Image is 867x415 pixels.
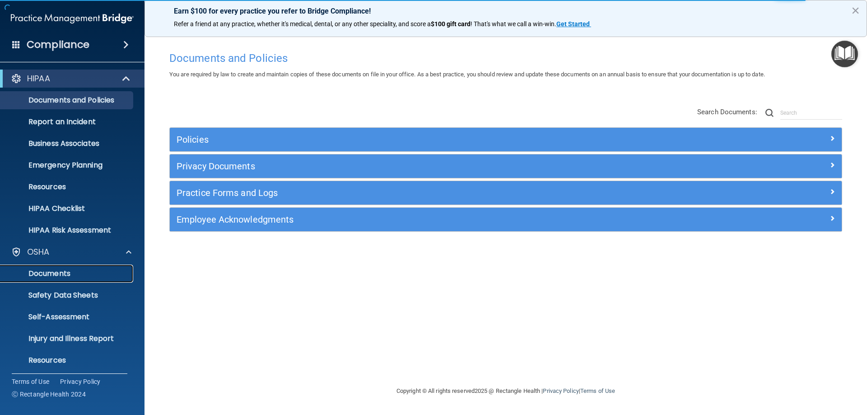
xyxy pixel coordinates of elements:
a: Privacy Documents [177,159,835,173]
p: Business Associates [6,139,129,148]
button: Open Resource Center [831,41,858,67]
strong: Get Started [556,20,590,28]
h5: Practice Forms and Logs [177,188,667,198]
a: Terms of Use [580,387,615,394]
input: Search [780,106,842,120]
span: Refer a friend at any practice, whether it's medical, dental, or any other speciality, and score a [174,20,431,28]
p: Safety Data Sheets [6,291,129,300]
a: Privacy Policy [60,377,101,386]
p: Injury and Illness Report [6,334,129,343]
img: PMB logo [11,9,134,28]
p: OSHA [27,247,50,257]
h5: Policies [177,135,667,145]
p: Self-Assessment [6,312,129,322]
span: You are required by law to create and maintain copies of these documents on file in your office. ... [169,71,765,78]
a: OSHA [11,247,131,257]
p: HIPAA Checklist [6,204,129,213]
strong: $100 gift card [431,20,471,28]
p: Earn $100 for every practice you refer to Bridge Compliance! [174,7,838,15]
p: HIPAA [27,73,50,84]
a: Terms of Use [12,377,49,386]
span: Ⓒ Rectangle Health 2024 [12,390,86,399]
a: Get Started [556,20,591,28]
span: Search Documents: [697,108,757,116]
a: Privacy Policy [543,387,578,394]
a: Practice Forms and Logs [177,186,835,200]
h5: Employee Acknowledgments [177,214,667,224]
h4: Compliance [27,38,89,51]
p: Resources [6,356,129,365]
p: Resources [6,182,129,191]
p: HIPAA Risk Assessment [6,226,129,235]
a: HIPAA [11,73,131,84]
a: Employee Acknowledgments [177,212,835,227]
h5: Privacy Documents [177,161,667,171]
button: Close [851,3,860,18]
p: Emergency Planning [6,161,129,170]
img: ic-search.3b580494.png [765,109,774,117]
span: ! That's what we call a win-win. [471,20,556,28]
div: Copyright © All rights reserved 2025 @ Rectangle Health | | [341,377,671,406]
p: Documents and Policies [6,96,129,105]
p: Report an Incident [6,117,129,126]
p: Documents [6,269,129,278]
a: Policies [177,132,835,147]
h4: Documents and Policies [169,52,842,64]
